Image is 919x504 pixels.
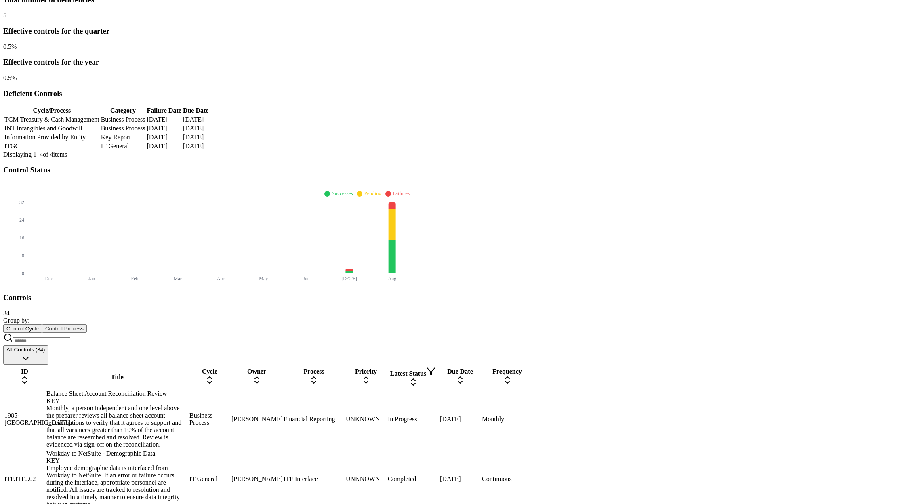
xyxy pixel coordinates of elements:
span: 0.5 % [3,43,17,50]
div: Completed [388,475,438,483]
div: Workday to NetSuite - Demographic Data [46,450,188,464]
tspan: 24 [19,217,24,223]
div: Process [284,368,344,375]
span: Displaying 1– 4 of 4 items [3,151,67,158]
button: Control Cycle [3,324,42,333]
div: In Progress [388,416,438,423]
tspan: Feb [131,276,139,281]
tspan: 8 [22,253,24,258]
h3: Effective controls for the year [3,58,916,67]
button: Control Process [42,324,87,333]
div: UNKNOWN [346,416,386,423]
span: Successes [332,190,353,196]
button: All Controls (34) [3,345,48,365]
td: Business Process [101,115,146,124]
th: Category [101,107,146,115]
div: Title [46,374,188,381]
td: ITGC [4,142,100,150]
span: Pending [364,190,381,196]
div: Monthly, a person independent and one level above the preparer reviews all balance sheet account ... [46,405,188,448]
td: [DATE] [146,133,181,141]
div: Financial Reporting [284,416,344,423]
th: Failure Date [146,107,181,115]
tspan: Dec [45,276,53,281]
td: Business Process [189,390,230,449]
tspan: Jun [303,276,310,281]
div: KEY [46,397,188,405]
tspan: Apr [217,276,225,281]
span: 5 [3,12,6,19]
tspan: 16 [19,235,24,241]
div: 1985-[GEOGRAPHIC_DATA] [4,412,45,426]
h3: Control Status [3,166,916,174]
td: [DATE] [146,115,181,124]
td: [DATE] [183,133,209,141]
tspan: Mar [174,276,182,281]
div: Latest Status [388,366,438,377]
div: [DATE] [440,475,480,483]
td: Business Process [101,124,146,132]
span: All Controls (34) [6,346,45,353]
td: [DATE] [183,115,209,124]
th: Due Date [183,107,209,115]
tspan: Jan [88,276,95,281]
td: TCM Treasury & Cash Management [4,115,100,124]
div: Balance Sheet Account Reconciliation Review [46,390,188,405]
tspan: Aug [388,276,397,281]
td: Information Provided by Entity [4,133,100,141]
div: Cycle [189,368,230,375]
td: [DATE] [183,142,209,150]
tspan: [DATE] [341,276,357,281]
div: ID [4,368,45,375]
td: IT General [101,142,146,150]
td: INT Intangibles and Goodwill [4,124,100,132]
div: UNKNOWN [346,475,386,483]
div: [PERSON_NAME] [231,475,282,483]
div: ITF Interface [284,475,344,483]
div: [DATE] [440,416,480,423]
h3: Deficient Controls [3,89,916,98]
span: Group by: [3,317,29,324]
td: Key Report [101,133,146,141]
tspan: 32 [19,199,24,205]
th: Cycle/Process [4,107,100,115]
div: KEY [46,457,188,464]
td: Monthly [482,390,533,449]
div: Frequency [482,368,532,375]
div: Owner [231,368,282,375]
div: Priority [346,368,386,375]
h3: Effective controls for the quarter [3,27,916,36]
tspan: May [259,276,268,281]
tspan: 0 [22,271,24,276]
td: [DATE] [146,124,181,132]
td: [DATE] [146,142,181,150]
td: [DATE] [183,124,209,132]
div: [PERSON_NAME] [231,416,282,423]
h3: Controls [3,293,916,302]
div: ITF.ITF...02 [4,475,45,483]
span: Failures [393,190,410,196]
div: Due Date [440,368,480,375]
span: 0.5 % [3,74,17,81]
span: 34 [3,310,10,317]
